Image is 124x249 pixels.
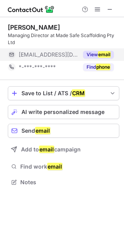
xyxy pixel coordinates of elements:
em: email [47,163,62,170]
em: CRM [72,89,85,97]
div: Managing Director at Made Safe Scaffolding Pty Ltd [8,32,119,46]
div: [PERSON_NAME] [8,23,60,31]
span: [EMAIL_ADDRESS][DOMAIN_NAME] [19,51,78,58]
em: email [98,51,111,58]
span: Send [21,128,50,134]
span: AI write personalized message [21,109,105,115]
button: Reveal Button [83,51,114,59]
button: Reveal Button [83,63,114,71]
em: phone [96,64,110,70]
button: Add toemailcampaign [8,142,119,157]
em: email [35,127,50,134]
button: Find workemail [8,161,119,172]
button: Notes [8,177,119,188]
button: save-profile-one-click [8,86,119,100]
button: AI write personalized message [8,105,119,119]
em: email [39,146,54,153]
span: Find work [20,163,116,170]
button: Sendemail [8,124,119,138]
img: ContactOut v5.3.10 [8,5,55,14]
span: Add to campaign [21,146,81,153]
div: Save to List / ATS / [21,90,106,96]
span: Notes [20,179,116,186]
